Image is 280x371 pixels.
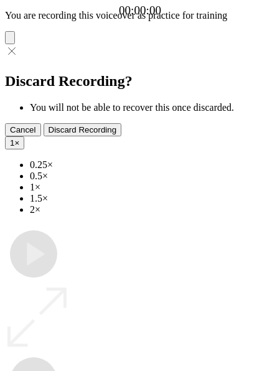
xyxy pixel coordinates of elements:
span: 1 [10,138,14,148]
li: 0.25× [30,159,275,171]
li: 2× [30,204,275,215]
li: 1× [30,182,275,193]
li: You will not be able to recover this once discarded. [30,102,275,113]
p: You are recording this voiceover as practice for training [5,10,275,21]
button: 1× [5,136,24,149]
button: Discard Recording [44,123,122,136]
button: Cancel [5,123,41,136]
h2: Discard Recording? [5,73,275,90]
a: 00:00:00 [119,4,161,17]
li: 1.5× [30,193,275,204]
li: 0.5× [30,171,275,182]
